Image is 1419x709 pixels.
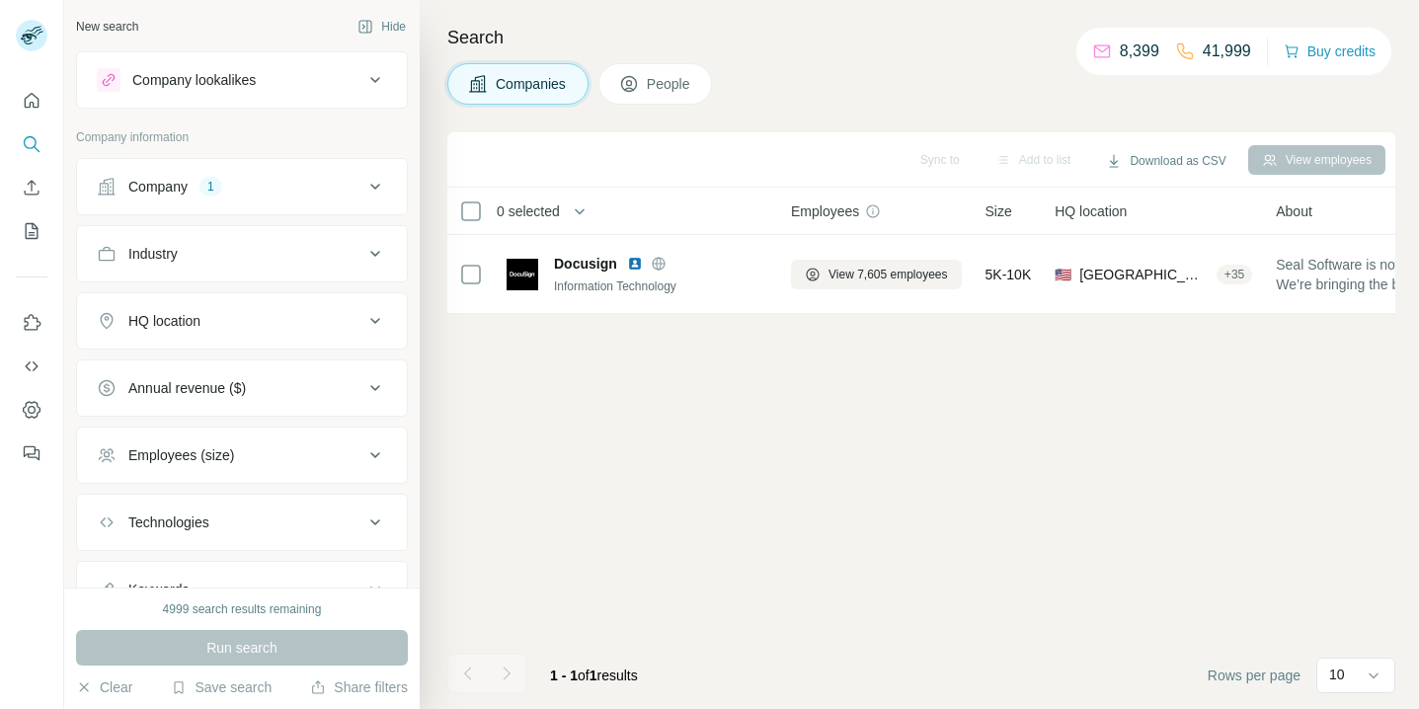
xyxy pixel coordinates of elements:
[447,24,1395,51] h4: Search
[199,178,222,196] div: 1
[128,244,178,264] div: Industry
[128,512,209,532] div: Technologies
[77,163,407,210] button: Company1
[16,126,47,162] button: Search
[554,254,617,274] span: Docusign
[554,277,767,295] div: Information Technology
[1092,146,1239,176] button: Download as CSV
[77,230,407,277] button: Industry
[497,201,560,221] span: 0 selected
[16,349,47,384] button: Use Surfe API
[647,74,692,94] span: People
[496,74,568,94] span: Companies
[16,83,47,118] button: Quick start
[16,392,47,428] button: Dashboard
[1055,201,1127,221] span: HQ location
[128,378,246,398] div: Annual revenue ($)
[985,201,1012,221] span: Size
[77,56,407,104] button: Company lookalikes
[77,499,407,546] button: Technologies
[344,12,420,41] button: Hide
[16,213,47,249] button: My lists
[1203,39,1251,63] p: 41,999
[1055,265,1071,284] span: 🇺🇸
[128,580,189,599] div: Keywords
[828,266,948,283] span: View 7,605 employees
[1284,38,1376,65] button: Buy credits
[128,311,200,331] div: HQ location
[76,677,132,697] button: Clear
[132,70,256,90] div: Company lookalikes
[550,668,578,683] span: 1 - 1
[128,177,188,197] div: Company
[77,432,407,479] button: Employees (size)
[16,305,47,341] button: Use Surfe on LinkedIn
[1079,265,1209,284] span: [GEOGRAPHIC_DATA], [US_STATE]
[1276,201,1312,221] span: About
[16,170,47,205] button: Enrich CSV
[163,600,322,618] div: 4999 search results remaining
[77,297,407,345] button: HQ location
[76,18,138,36] div: New search
[76,128,408,146] p: Company information
[77,364,407,412] button: Annual revenue ($)
[1120,39,1159,63] p: 8,399
[171,677,272,697] button: Save search
[791,201,859,221] span: Employees
[77,566,407,613] button: Keywords
[310,677,408,697] button: Share filters
[1217,266,1252,283] div: + 35
[791,260,962,289] button: View 7,605 employees
[578,668,590,683] span: of
[985,265,1032,284] span: 5K-10K
[550,668,638,683] span: results
[128,445,234,465] div: Employees (size)
[627,256,643,272] img: LinkedIn logo
[16,435,47,471] button: Feedback
[590,668,597,683] span: 1
[507,259,538,290] img: Logo of Docusign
